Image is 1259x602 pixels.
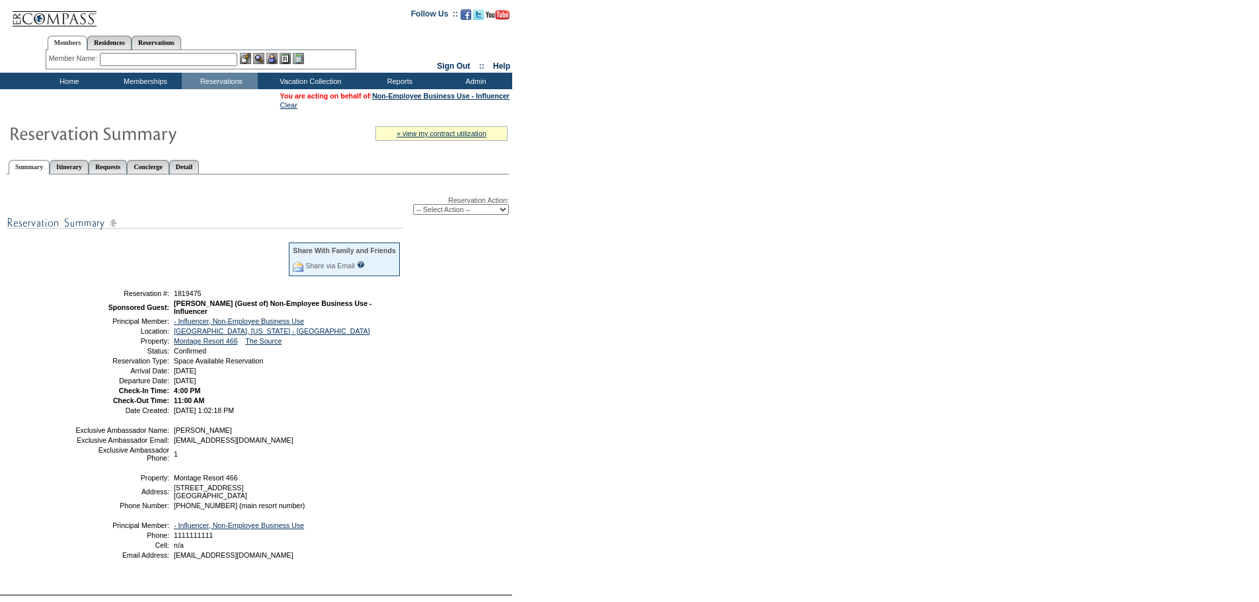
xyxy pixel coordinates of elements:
td: Location: [75,327,169,335]
span: [PERSON_NAME] (Guest of) Non-Employee Business Use - Influencer [174,299,372,315]
span: [PERSON_NAME] [174,426,232,434]
td: Phone Number: [75,502,169,509]
td: Reservation #: [75,289,169,297]
td: Admin [436,73,512,89]
span: [EMAIL_ADDRESS][DOMAIN_NAME] [174,551,293,559]
span: [PHONE_NUMBER] (main resort number) [174,502,305,509]
span: 11:00 AM [174,396,204,404]
a: Residences [87,36,132,50]
td: Exclusive Ambassador Email: [75,436,169,444]
img: b_calculator.gif [293,53,304,64]
td: Home [30,73,106,89]
a: Members [48,36,88,50]
td: Reports [360,73,436,89]
a: Sign Out [437,61,470,71]
td: Email Address: [75,551,169,559]
img: Impersonate [266,53,278,64]
div: Member Name: [49,53,100,64]
strong: Check-In Time: [119,387,169,395]
a: Subscribe to our YouTube Channel [486,13,510,21]
span: [DATE] 1:02:18 PM [174,406,234,414]
a: » view my contract utilization [397,130,486,137]
span: [DATE] [174,377,196,385]
a: Summary [9,160,50,174]
span: [STREET_ADDRESS] [GEOGRAPHIC_DATA] [174,484,247,500]
a: Become our fan on Facebook [461,13,471,21]
span: :: [479,61,484,71]
strong: Sponsored Guest: [108,303,169,311]
strong: Check-Out Time: [113,396,169,404]
div: Reservation Action: [7,196,509,215]
a: Detail [169,160,200,174]
a: Concierge [127,160,169,174]
img: View [253,53,264,64]
input: What is this? [357,261,365,268]
div: Share With Family and Friends [293,246,396,254]
a: Requests [89,160,127,174]
td: Exclusive Ambassador Name: [75,426,169,434]
img: Become our fan on Facebook [461,9,471,20]
span: 1 [174,450,178,458]
td: Status: [75,347,169,355]
a: [GEOGRAPHIC_DATA], [US_STATE] - [GEOGRAPHIC_DATA] [174,327,370,335]
span: [EMAIL_ADDRESS][DOMAIN_NAME] [174,436,293,444]
td: Principal Member: [75,317,169,325]
a: Follow us on Twitter [473,13,484,21]
img: b_edit.gif [240,53,251,64]
img: subTtlResSummary.gif [7,215,403,231]
td: Address: [75,484,169,500]
td: Reservation Type: [75,357,169,365]
td: Arrival Date: [75,367,169,375]
img: Subscribe to our YouTube Channel [486,10,510,20]
img: Follow us on Twitter [473,9,484,20]
a: Reservations [132,36,181,50]
td: Reservations [182,73,258,89]
a: Montage Resort 466 [174,337,238,345]
span: Montage Resort 466 [174,474,238,482]
a: Help [493,61,510,71]
span: You are acting on behalf of: [280,92,510,100]
a: Clear [280,101,297,109]
td: Follow Us :: [411,8,458,24]
a: Share via Email [305,262,355,270]
td: Exclusive Ambassador Phone: [75,446,169,462]
a: Itinerary [50,160,89,174]
span: Space Available Reservation [174,357,263,365]
span: n/a [174,541,184,549]
td: Date Created: [75,406,169,414]
span: 1819475 [174,289,202,297]
a: Non-Employee Business Use - Influencer [372,92,510,100]
td: Phone: [75,531,169,539]
td: Vacation Collection [258,73,360,89]
a: The Source [245,337,282,345]
td: Property: [75,337,169,345]
img: Reservations [280,53,291,64]
img: Reservaton Summary [9,120,273,146]
span: 4:00 PM [174,387,200,395]
a: - Influencer, Non-Employee Business Use [174,317,304,325]
td: Memberships [106,73,182,89]
td: Principal Member: [75,521,169,529]
td: Property: [75,474,169,482]
td: Departure Date: [75,377,169,385]
span: [DATE] [174,367,196,375]
a: - Influencer, Non-Employee Business Use [174,521,304,529]
span: 1111111111 [174,531,213,539]
span: Confirmed [174,347,206,355]
td: Cell: [75,541,169,549]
